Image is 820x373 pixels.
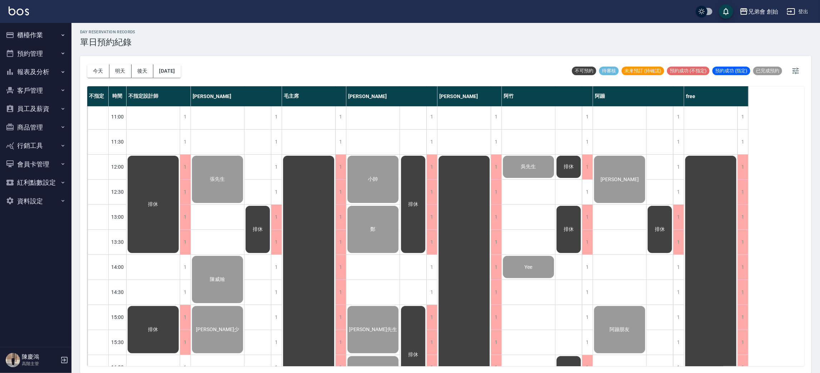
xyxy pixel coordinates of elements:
div: 1 [582,180,593,204]
div: 1 [335,205,346,229]
div: 兄弟會 創始 [748,7,778,16]
div: 1 [673,230,684,255]
div: 1 [491,105,502,129]
span: 未來預訂 (待確認) [622,68,664,74]
div: [PERSON_NAME] [346,86,438,106]
div: 不指定設計師 [127,86,191,106]
button: 商品管理 [3,118,69,137]
div: 1 [271,155,282,179]
button: 行銷工具 [3,136,69,155]
div: 1 [582,305,593,330]
p: 高階主管 [22,360,58,367]
div: 1 [426,305,437,330]
div: 1 [180,255,191,280]
h3: 單日預約紀錄 [80,37,135,47]
span: 預約成功 (不指定) [667,68,710,74]
div: 不指定 [87,86,109,106]
div: 1 [426,105,437,129]
div: 1 [335,230,346,255]
div: 1 [335,155,346,179]
span: Yee [523,264,534,270]
div: 1 [271,180,282,204]
div: 1 [673,205,684,229]
div: 1 [737,230,748,255]
span: 排休 [653,226,666,233]
div: 1 [271,280,282,305]
div: 1 [673,305,684,330]
div: 1 [673,105,684,129]
div: 1 [673,255,684,280]
h2: day Reservation records [80,30,135,34]
div: 1 [673,280,684,305]
div: 1 [737,130,748,154]
div: 1 [180,155,191,179]
h5: 陳慶鴻 [22,353,58,360]
div: 1 [582,230,593,255]
div: 1 [491,230,502,255]
div: 1 [335,180,346,204]
button: 今天 [87,64,109,78]
span: 不可預約 [572,68,596,74]
div: 1 [491,155,502,179]
button: 報表及分析 [3,63,69,81]
div: 1 [335,280,346,305]
div: 15:30 [109,330,127,355]
span: 預約成功 (指定) [712,68,750,74]
div: 1 [582,105,593,129]
div: 13:30 [109,229,127,255]
div: 1 [335,130,346,154]
div: 1 [737,155,748,179]
div: 1 [271,305,282,330]
div: 1 [335,305,346,330]
span: 排休 [562,226,575,233]
span: [PERSON_NAME]少 [194,326,241,333]
div: 1 [271,105,282,129]
div: 1 [335,330,346,355]
div: 1 [426,330,437,355]
div: 阿蹦 [593,86,684,106]
div: 1 [582,155,593,179]
div: 1 [673,330,684,355]
div: 1 [491,180,502,204]
div: 1 [673,130,684,154]
div: 1 [426,130,437,154]
div: 1 [673,180,684,204]
div: 12:30 [109,179,127,204]
span: [PERSON_NAME] [599,176,640,182]
div: 1 [180,205,191,229]
button: [DATE] [153,64,181,78]
div: [PERSON_NAME] [191,86,282,106]
div: 11:30 [109,129,127,154]
div: 14:00 [109,255,127,280]
div: 1 [582,330,593,355]
span: 陳威翰 [209,276,227,283]
div: 1 [271,255,282,280]
span: 張先生 [209,176,227,183]
span: 吳先生 [520,164,538,170]
div: 1 [271,330,282,355]
div: 1 [737,280,748,305]
span: 排休 [562,164,575,170]
button: save [719,4,733,19]
div: 1 [582,255,593,280]
div: 1 [271,230,282,255]
div: 1 [737,330,748,355]
span: 已完成預約 [753,68,782,74]
div: 14:30 [109,280,127,305]
div: 1 [271,130,282,154]
div: 11:00 [109,104,127,129]
div: 1 [737,205,748,229]
span: 排休 [407,201,420,208]
div: 1 [491,255,502,280]
div: 1 [271,205,282,229]
span: 待審核 [599,68,619,74]
span: 鄭 [369,226,377,233]
div: 1 [335,105,346,129]
div: 1 [180,180,191,204]
div: 1 [737,305,748,330]
div: 1 [491,305,502,330]
div: 12:00 [109,154,127,179]
div: 1 [180,330,191,355]
div: 1 [491,205,502,229]
div: 1 [426,255,437,280]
